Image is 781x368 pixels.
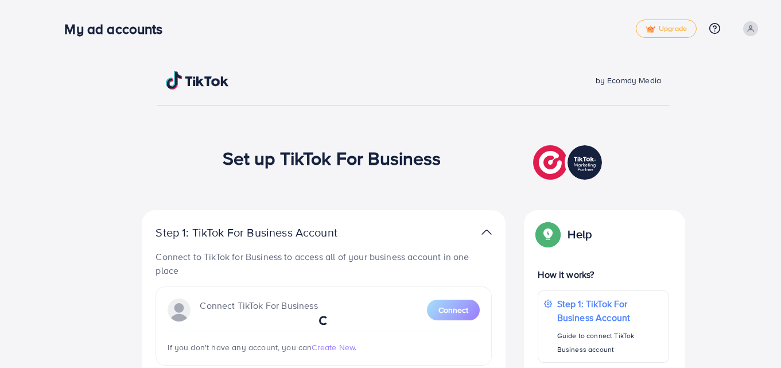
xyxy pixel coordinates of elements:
[568,227,592,241] p: Help
[64,21,172,37] h3: My ad accounts
[538,268,669,281] p: How it works?
[481,224,492,241] img: TikTok partner
[223,147,441,169] h1: Set up TikTok For Business
[557,297,663,324] p: Step 1: TikTok For Business Account
[533,142,605,183] img: TikTok partner
[646,25,655,33] img: tick
[596,75,661,86] span: by Ecomdy Media
[166,71,229,90] img: TikTok
[557,329,663,357] p: Guide to connect TikTok Business account
[646,25,687,33] span: Upgrade
[636,20,697,38] a: tickUpgrade
[538,224,558,245] img: Popup guide
[156,226,374,239] p: Step 1: TikTok For Business Account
